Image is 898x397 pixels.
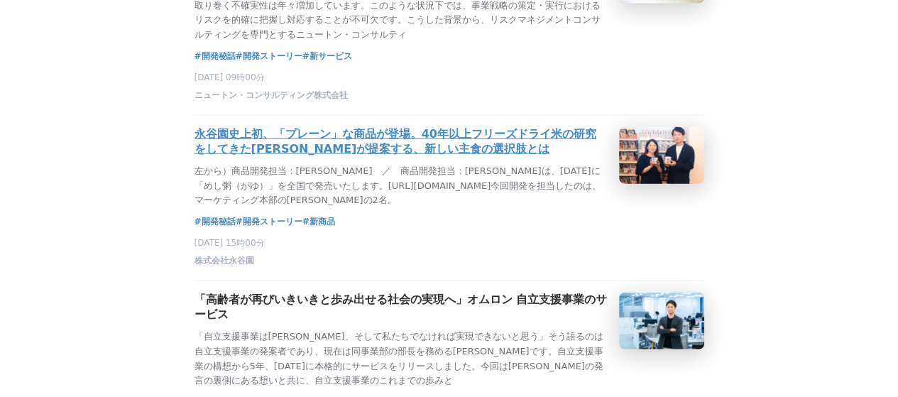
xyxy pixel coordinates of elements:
a: #開発ストーリー [236,214,302,229]
p: 左から）商品開発担当：[PERSON_NAME] ／ 商品開発担当：[PERSON_NAME]は、[DATE]に「めし粥（がゆ）」を全国で発売いたします。[URL][DOMAIN_NAME]今回... [195,164,608,208]
h3: 永谷園史上初、「プレーン」な商品が登場。40年以上フリーズドライ米の研究をしてきた[PERSON_NAME]が提案する、新しい主食の選択肢とは [195,127,608,157]
span: ニュートン・コンサルティング株式会社 [195,89,348,102]
p: 「自立支援事業は[PERSON_NAME]、そして私たちでなければ実現できないと思う」そう語るのは自立支援事業の発案者であり、現在は同事業部の部長を務める[PERSON_NAME]です。自立支援... [195,330,608,388]
a: #開発秘話 [195,49,236,63]
h3: 「高齢者が再びいきいきと歩み出せる社会の実現へ」オムロン 自立支援事業のサービス [195,293,608,322]
a: ニュートン・コンサルティング株式会社 [195,94,348,104]
a: 「高齢者が再びいきいきと歩み出せる社会の実現へ」オムロン 自立支援事業のサービス「自立支援事業は[PERSON_NAME]、そして私たちでなければ実現できないと思う」そう語るのは自立支援事業の発... [195,293,704,388]
p: [DATE] 09時00分 [195,72,704,84]
a: 株式会社永谷園 [195,259,254,269]
a: #開発ストーリー [236,49,302,63]
a: #新商品 [302,214,335,229]
p: [DATE] 15時00分 [195,237,704,249]
span: 株式会社永谷園 [195,255,254,267]
a: #開発秘話 [195,214,236,229]
a: 永谷園史上初、「プレーン」な商品が登場。40年以上フリーズドライ米の研究をしてきた[PERSON_NAME]が提案する、新しい主食の選択肢とは左から）商品開発担当：[PERSON_NAME] ／... [195,127,704,208]
a: #新サービス [302,49,352,63]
